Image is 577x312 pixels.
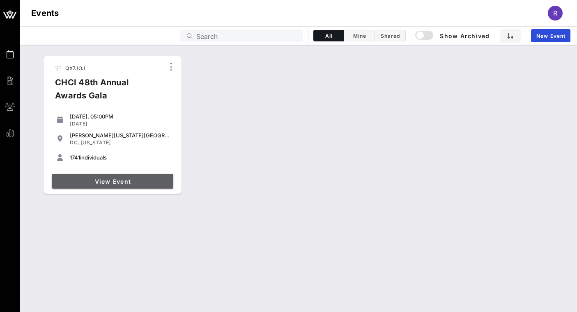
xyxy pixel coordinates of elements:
a: View Event [52,174,173,189]
button: Shared [375,30,406,41]
span: Mine [349,33,370,39]
span: Show Archived [416,31,490,41]
span: R [553,9,557,17]
a: New Event [531,29,570,42]
span: View Event [55,178,170,185]
button: Show Archived [416,28,490,43]
div: [PERSON_NAME][US_STATE][GEOGRAPHIC_DATA] [70,132,170,139]
button: Mine [344,30,375,41]
span: All [319,33,339,39]
span: Shared [380,33,400,39]
div: [DATE], 05:00PM [70,113,170,120]
button: All [313,30,344,41]
span: 1741 [70,154,80,161]
div: [DATE] [70,121,170,127]
div: individuals [70,154,170,161]
span: [US_STATE] [81,139,111,146]
div: CHCI 48th Annual Awards Gala [48,76,164,109]
span: DC, [70,139,79,146]
h1: Events [31,7,59,20]
span: QX7JOJ [65,65,85,71]
span: New Event [536,33,566,39]
div: R [548,6,563,20]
